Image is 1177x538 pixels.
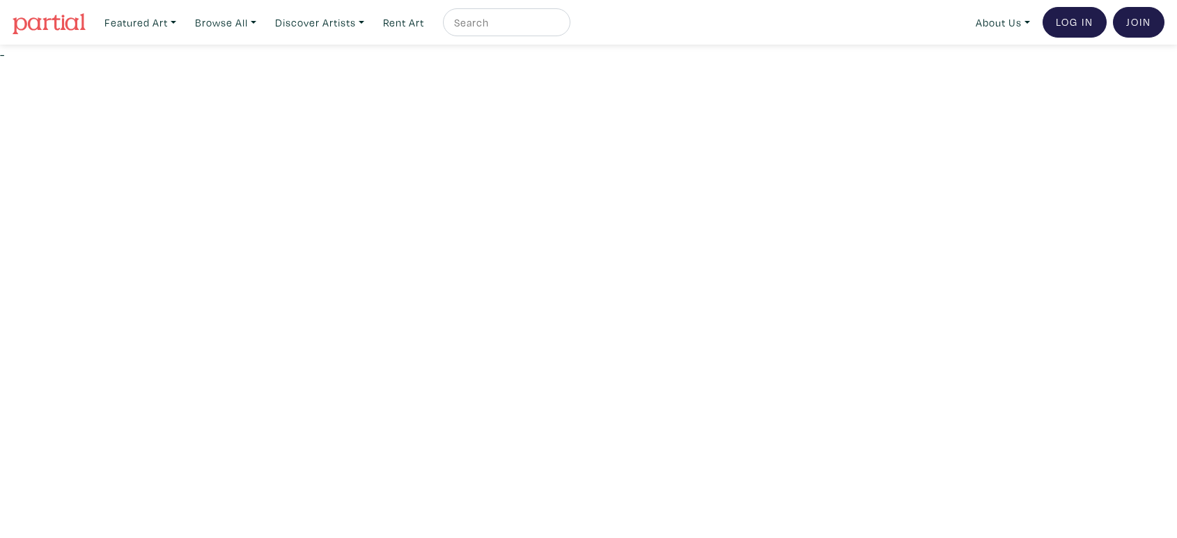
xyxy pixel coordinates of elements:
input: Search [453,14,557,31]
a: Featured Art [98,8,182,37]
a: Join [1113,7,1164,38]
a: Discover Artists [269,8,371,37]
a: About Us [969,8,1036,37]
a: Browse All [189,8,263,37]
a: Rent Art [377,8,430,37]
a: Log In [1043,7,1107,38]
